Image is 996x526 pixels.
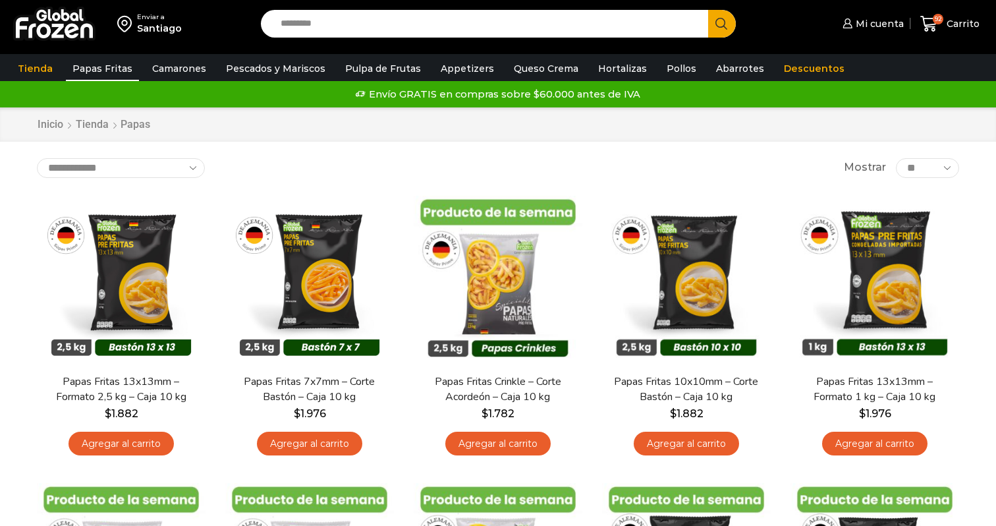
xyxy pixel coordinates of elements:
span: $ [105,407,111,420]
bdi: 1.882 [670,407,704,420]
span: $ [482,407,488,420]
a: Papas Fritas 10x10mm – Corte Bastón – Caja 10 kg [611,374,762,405]
a: Agregar al carrito: “Papas Fritas 13x13mm - Formato 1 kg - Caja 10 kg” [822,432,927,456]
div: Enviar a [137,13,182,22]
a: Pescados y Mariscos [219,56,332,81]
a: Camarones [146,56,213,81]
a: Papas Fritas 7x7mm – Corte Bastón – Caja 10 kg [234,374,385,405]
a: Papas Fritas 13x13mm – Formato 2,5 kg – Caja 10 kg [45,374,197,405]
nav: Breadcrumb [37,117,150,132]
span: Mostrar [844,160,886,175]
span: $ [670,407,677,420]
a: Tienda [75,117,109,132]
a: Agregar al carrito: “Papas Fritas 13x13mm - Formato 2,5 kg - Caja 10 kg” [69,432,174,456]
select: Pedido de la tienda [37,158,205,178]
a: Descuentos [777,56,851,81]
a: Agregar al carrito: “Papas Fritas 10x10mm - Corte Bastón - Caja 10 kg” [634,432,739,456]
a: Pulpa de Frutas [339,56,428,81]
bdi: 1.782 [482,407,514,420]
button: Search button [708,10,736,38]
img: address-field-icon.svg [117,13,137,35]
span: $ [294,407,300,420]
a: Appetizers [434,56,501,81]
bdi: 1.976 [294,407,326,420]
span: 92 [933,14,943,24]
a: 92 Carrito [917,9,983,40]
a: Pollos [660,56,703,81]
a: Tienda [11,56,59,81]
a: Hortalizas [592,56,653,81]
span: Carrito [943,17,980,30]
a: Papas Fritas 13x13mm – Formato 1 kg – Caja 10 kg [799,374,951,405]
a: Mi cuenta [839,11,904,37]
a: Papas Fritas [66,56,139,81]
span: Mi cuenta [852,17,904,30]
a: Papas Fritas Crinkle – Corte Acordeón – Caja 10 kg [422,374,574,405]
a: Inicio [37,117,64,132]
a: Agregar al carrito: “Papas Fritas Crinkle - Corte Acordeón - Caja 10 kg” [445,432,551,456]
a: Queso Crema [507,56,585,81]
bdi: 1.882 [105,407,138,420]
a: Agregar al carrito: “Papas Fritas 7x7mm - Corte Bastón - Caja 10 kg” [257,432,362,456]
div: Santiago [137,22,182,35]
h1: Papas [121,118,150,131]
span: $ [859,407,866,420]
bdi: 1.976 [859,407,891,420]
a: Abarrotes [709,56,771,81]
